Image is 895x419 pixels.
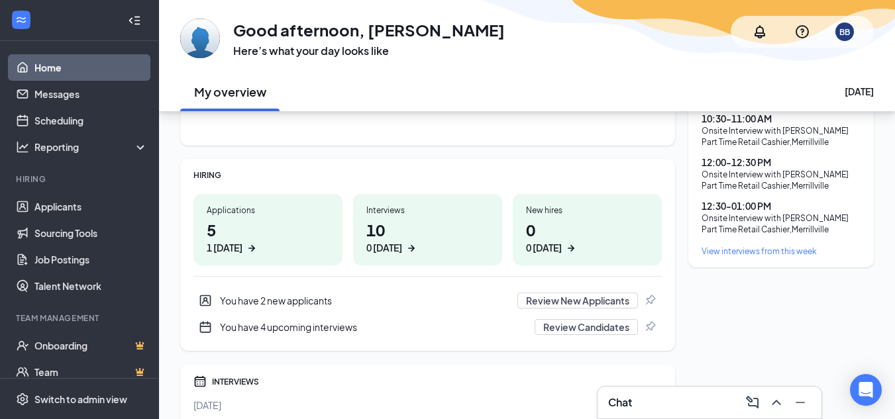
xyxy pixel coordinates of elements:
div: 10:30 - 11:00 AM [702,112,861,125]
div: 1 [DATE] [207,241,242,255]
svg: ArrowRight [564,242,578,255]
svg: ArrowRight [245,242,258,255]
a: View interviews from this week [702,246,861,257]
svg: Analysis [16,140,29,154]
h1: 5 [207,218,329,255]
h2: My overview [194,83,266,100]
div: Part Time Retail Cashier , Merrillville [702,180,861,191]
div: 12:30 - 01:00 PM [702,199,861,212]
div: Part Time Retail Cashier , Merrillville [702,136,861,148]
img: Brandon Brown [180,19,220,58]
h3: Chat [608,395,632,410]
div: Interviews [366,205,489,216]
svg: Pin [643,320,657,334]
div: You have 4 upcoming interviews [220,320,527,334]
svg: Calendar [193,375,207,388]
a: Messages [34,81,148,107]
svg: ComposeMessage [745,395,761,410]
div: HIRING [193,169,662,181]
a: Job Postings [34,246,148,273]
svg: UserEntity [199,294,212,307]
div: You have 2 new applicants [193,287,662,314]
button: Review Candidates [535,319,638,335]
div: [DATE] [193,398,662,412]
div: Applications [207,205,329,216]
button: Review New Applicants [517,293,638,308]
div: Onsite Interview with [PERSON_NAME] [702,125,861,136]
button: Minimize [790,392,811,413]
div: Onsite Interview with [PERSON_NAME] [702,169,861,180]
a: Talent Network [34,273,148,299]
h1: 10 [366,218,489,255]
svg: Minimize [792,395,808,410]
a: Sourcing Tools [34,220,148,246]
svg: Settings [16,393,29,406]
svg: ArrowRight [405,242,418,255]
h3: Here’s what your day looks like [233,44,505,58]
a: Applications51 [DATE]ArrowRight [193,194,342,265]
div: BB [839,26,850,38]
div: You have 4 upcoming interviews [193,314,662,340]
h1: Good afternoon, [PERSON_NAME] [233,19,505,41]
div: Onsite Interview with [PERSON_NAME] [702,212,861,224]
a: Applicants [34,193,148,220]
a: CalendarNewYou have 4 upcoming interviewsReview CandidatesPin [193,314,662,340]
svg: WorkstreamLogo [15,13,28,26]
svg: Notifications [752,24,768,40]
div: 0 [DATE] [366,241,402,255]
div: New hires [526,205,649,216]
svg: ChevronUp [768,395,784,410]
a: OnboardingCrown [34,332,148,359]
a: TeamCrown [34,359,148,385]
a: Interviews100 [DATE]ArrowRight [353,194,502,265]
a: Home [34,54,148,81]
svg: QuestionInfo [794,24,810,40]
div: Open Intercom Messenger [850,374,882,406]
div: Reporting [34,140,148,154]
a: New hires00 [DATE]ArrowRight [513,194,662,265]
button: ComposeMessage [742,392,763,413]
div: Part Time Retail Cashier , Merrillville [702,224,861,235]
svg: Collapse [128,14,141,27]
a: Scheduling [34,107,148,134]
div: Team Management [16,312,145,324]
div: INTERVIEWS [212,376,662,387]
div: [DATE] [845,85,874,98]
div: Switch to admin view [34,393,127,406]
div: Hiring [16,173,145,185]
div: 12:00 - 12:30 PM [702,156,861,169]
svg: CalendarNew [199,320,212,334]
div: 0 [DATE] [526,241,562,255]
a: UserEntityYou have 2 new applicantsReview New ApplicantsPin [193,287,662,314]
h1: 0 [526,218,649,255]
svg: Pin [643,294,657,307]
button: ChevronUp [766,392,787,413]
div: You have 2 new applicants [220,294,509,307]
